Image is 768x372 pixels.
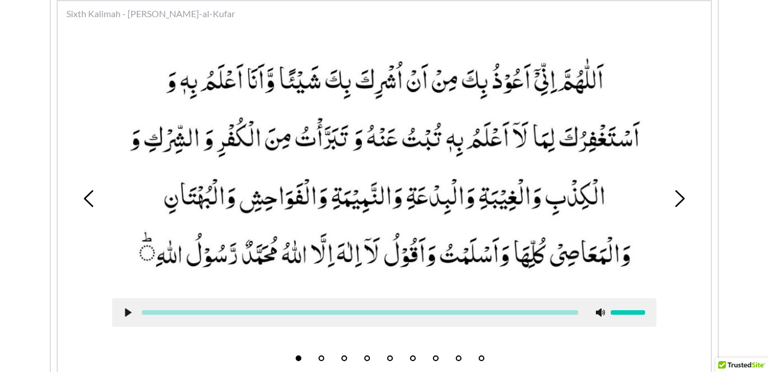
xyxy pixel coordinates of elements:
button: 1 of 9 [296,355,301,361]
button: 5 of 9 [387,355,393,361]
button: 3 of 9 [341,355,347,361]
button: 9 of 9 [479,355,484,361]
button: 2 of 9 [319,355,324,361]
button: 6 of 9 [410,355,416,361]
span: Sixth Kalimah - [PERSON_NAME]-al-Kufar [66,7,235,21]
button: 8 of 9 [456,355,461,361]
button: 7 of 9 [433,355,439,361]
button: 4 of 9 [364,355,370,361]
